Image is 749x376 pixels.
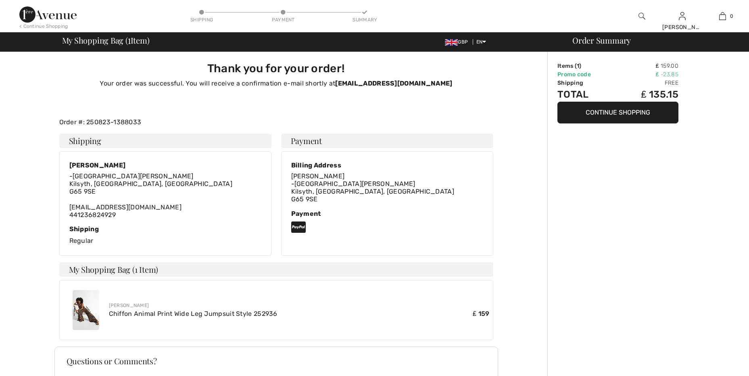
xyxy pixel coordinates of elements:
span: EN [476,39,486,45]
h4: My Shopping Bag (1 Item) [59,262,493,277]
div: Order #: 250823-1388033 [54,117,498,127]
img: UK Pound [445,39,458,46]
td: Total [557,87,615,102]
img: search the website [638,11,645,21]
a: 0 [703,11,742,21]
td: Free [615,79,678,87]
div: Regular [69,225,261,246]
div: [PERSON_NAME] [662,23,702,31]
td: ₤ 135.15 [615,87,678,102]
h3: Questions or Comments? [67,357,486,365]
div: [PERSON_NAME] [109,302,490,309]
span: 1 [577,63,579,69]
div: Shipping [69,225,261,233]
h4: Shipping [59,134,271,148]
div: < Continue Shopping [19,23,68,30]
button: Continue Shopping [557,102,678,123]
div: Payment [271,16,295,23]
h4: Payment [281,134,493,148]
p: Your order was successful. You will receive a confirmation e-mail shortly at [64,79,488,88]
img: 1ère Avenue [19,6,77,23]
span: -[GEOGRAPHIC_DATA][PERSON_NAME] Kilsyth, [GEOGRAPHIC_DATA], [GEOGRAPHIC_DATA] G65 9SE [291,180,455,203]
div: [PERSON_NAME] [69,161,233,169]
td: Items ( ) [557,62,615,70]
a: Chiffon Animal Print Wide Leg Jumpsuit Style 252936 [109,310,277,318]
td: Shipping [557,79,615,87]
td: Promo code [557,70,615,79]
a: Sign In [679,12,686,20]
span: GBP [445,39,471,45]
img: My Bag [719,11,726,21]
div: Payment [291,210,483,217]
img: My Info [679,11,686,21]
div: Billing Address [291,161,455,169]
span: ₤ 159 [473,309,489,319]
td: ₤ 159.00 [615,62,678,70]
span: [PERSON_NAME] [291,172,345,180]
h3: Thank you for your order! [64,62,488,75]
span: 0 [730,13,733,20]
span: -[GEOGRAPHIC_DATA][PERSON_NAME] Kilsyth, [GEOGRAPHIC_DATA], [GEOGRAPHIC_DATA] G65 9SE [69,172,233,195]
div: [EMAIL_ADDRESS][DOMAIN_NAME] 441236824929 [69,172,233,219]
div: Shipping [190,16,214,23]
strong: [EMAIL_ADDRESS][DOMAIN_NAME] [335,79,452,87]
span: 1 [128,34,131,45]
td: ₤ -23.85 [615,70,678,79]
div: Summary [353,16,377,23]
img: Chiffon Animal Print Wide Leg Jumpsuit Style 252936 [73,290,99,330]
span: My Shopping Bag ( Item) [62,36,150,44]
div: Order Summary [563,36,744,44]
